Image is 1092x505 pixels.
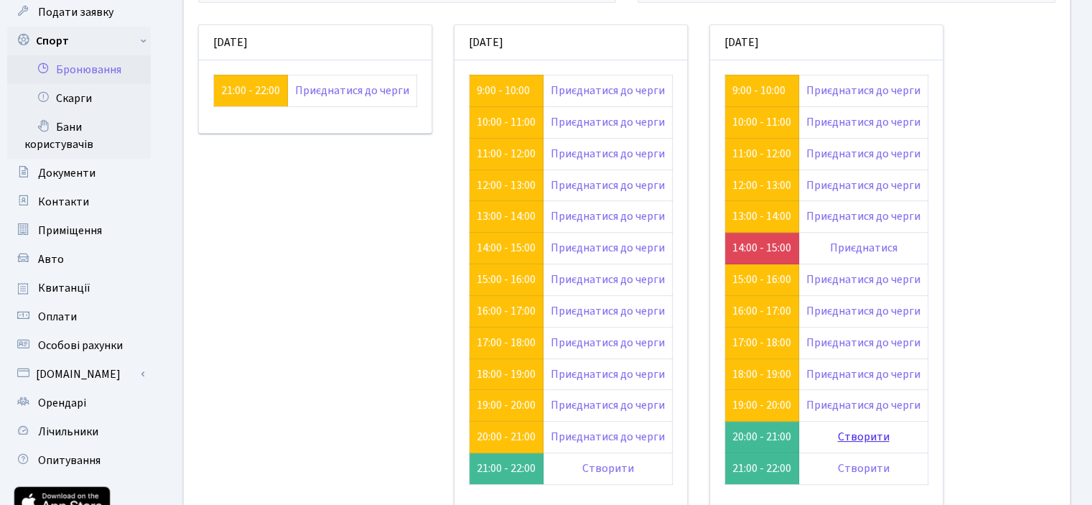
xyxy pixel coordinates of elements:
[7,187,151,216] a: Контакти
[477,335,536,351] a: 17:00 - 18:00
[7,27,151,55] a: Спорт
[38,194,89,210] span: Контакти
[725,453,799,485] td: 21:00 - 22:00
[477,177,536,193] a: 12:00 - 13:00
[295,83,409,98] a: Приєднатися до черги
[732,114,791,130] a: 10:00 - 11:00
[551,208,665,224] a: Приєднатися до черги
[732,335,791,351] a: 17:00 - 18:00
[7,84,151,113] a: Скарги
[7,302,151,331] a: Оплати
[806,335,920,351] a: Приєднатися до черги
[806,208,920,224] a: Приєднатися до черги
[7,245,151,274] a: Авто
[38,395,86,411] span: Орендарі
[38,251,64,267] span: Авто
[38,453,101,468] span: Опитування
[732,146,791,162] a: 11:00 - 12:00
[725,422,799,453] td: 20:00 - 21:00
[551,335,665,351] a: Приєднатися до черги
[710,25,943,60] div: [DATE]
[732,208,791,224] a: 13:00 - 14:00
[806,114,920,130] a: Приєднатися до черги
[477,240,536,256] a: 14:00 - 15:00
[732,303,791,319] a: 16:00 - 17:00
[830,240,897,256] a: Приєднатися
[477,397,536,413] a: 19:00 - 20:00
[7,360,151,389] a: [DOMAIN_NAME]
[732,83,785,98] a: 9:00 - 10:00
[38,4,113,20] span: Подати заявку
[551,240,665,256] a: Приєднатися до черги
[221,83,280,98] a: 21:00 - 22:00
[838,460,890,476] a: Створити
[38,280,90,296] span: Квитанції
[477,429,536,445] a: 20:00 - 21:00
[7,417,151,446] a: Лічильники
[38,338,123,353] span: Особові рахунки
[806,272,920,287] a: Приєднатися до черги
[806,177,920,193] a: Приєднатися до черги
[38,165,95,181] span: Документи
[551,146,665,162] a: Приєднатися до черги
[477,303,536,319] a: 16:00 - 17:00
[38,309,77,325] span: Оплати
[454,25,687,60] div: [DATE]
[38,424,98,440] span: Лічильники
[477,272,536,287] a: 15:00 - 16:00
[551,83,665,98] a: Приєднатися до черги
[551,303,665,319] a: Приєднатися до черги
[732,240,791,256] a: 14:00 - 15:00
[199,25,431,60] div: [DATE]
[732,177,791,193] a: 12:00 - 13:00
[7,389,151,417] a: Орендарі
[7,55,151,84] a: Бронювання
[7,113,151,159] a: Бани користувачів
[806,397,920,413] a: Приєднатися до черги
[838,429,890,445] a: Створити
[551,397,665,413] a: Приєднатися до черги
[806,83,920,98] a: Приєднатися до черги
[470,453,543,485] td: 21:00 - 22:00
[7,159,151,187] a: Документи
[582,460,634,476] a: Створити
[551,366,665,382] a: Приєднатися до черги
[732,272,791,287] a: 15:00 - 16:00
[551,177,665,193] a: Приєднатися до черги
[477,146,536,162] a: 11:00 - 12:00
[732,366,791,382] a: 18:00 - 19:00
[477,114,536,130] a: 10:00 - 11:00
[806,146,920,162] a: Приєднатися до черги
[7,331,151,360] a: Особові рахунки
[477,208,536,224] a: 13:00 - 14:00
[806,366,920,382] a: Приєднатися до черги
[7,274,151,302] a: Квитанції
[551,429,665,445] a: Приєднатися до черги
[551,272,665,287] a: Приєднатися до черги
[7,216,151,245] a: Приміщення
[551,114,665,130] a: Приєднатися до черги
[477,83,530,98] a: 9:00 - 10:00
[477,366,536,382] a: 18:00 - 19:00
[732,397,791,413] a: 19:00 - 20:00
[38,223,102,238] span: Приміщення
[806,303,920,319] a: Приєднатися до черги
[7,446,151,475] a: Опитування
